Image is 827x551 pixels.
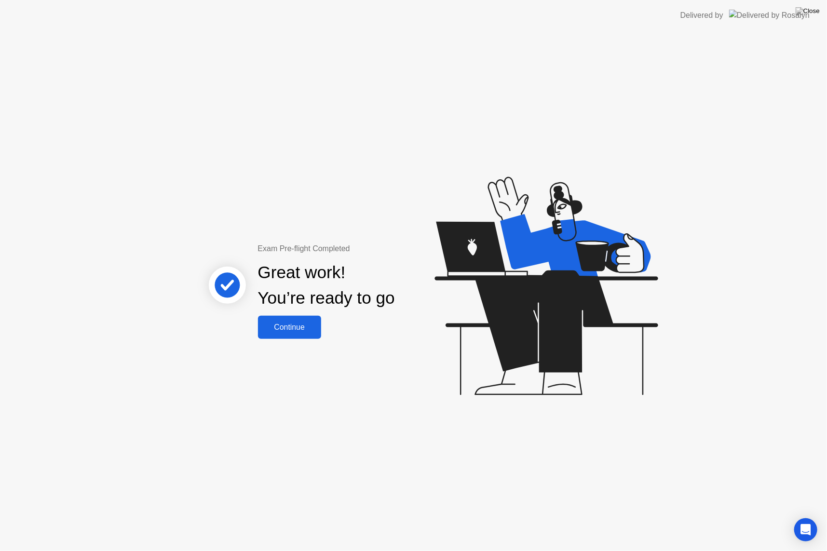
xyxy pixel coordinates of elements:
[796,7,820,15] img: Close
[680,10,723,21] div: Delivered by
[258,260,395,311] div: Great work! You’re ready to go
[258,243,457,255] div: Exam Pre-flight Completed
[794,518,817,541] div: Open Intercom Messenger
[261,323,318,332] div: Continue
[258,316,321,339] button: Continue
[729,10,810,21] img: Delivered by Rosalyn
